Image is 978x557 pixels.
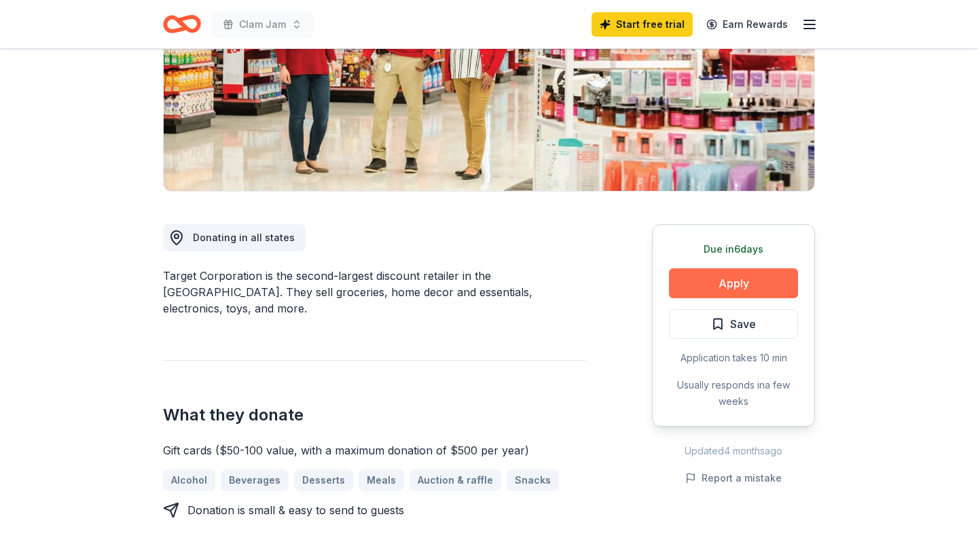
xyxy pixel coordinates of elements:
[685,470,782,486] button: Report a mistake
[669,350,798,366] div: Application takes 10 min
[163,8,201,40] a: Home
[239,16,286,33] span: Clam Jam
[698,12,796,37] a: Earn Rewards
[652,443,815,459] div: Updated 4 months ago
[669,309,798,339] button: Save
[359,469,404,491] a: Meals
[410,469,501,491] a: Auction & raffle
[507,469,559,491] a: Snacks
[163,469,215,491] a: Alcohol
[669,241,798,257] div: Due in 6 days
[221,469,289,491] a: Beverages
[187,502,404,518] div: Donation is small & easy to send to guests
[730,315,756,333] span: Save
[212,11,313,38] button: Clam Jam
[163,442,587,459] div: Gift cards ($50-100 value, with a maximum donation of $500 per year)
[294,469,353,491] a: Desserts
[592,12,693,37] a: Start free trial
[163,404,587,426] h2: What they donate
[669,377,798,410] div: Usually responds in a few weeks
[163,268,587,317] div: Target Corporation is the second-largest discount retailer in the [GEOGRAPHIC_DATA]. They sell gr...
[669,268,798,298] button: Apply
[193,232,295,243] span: Donating in all states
